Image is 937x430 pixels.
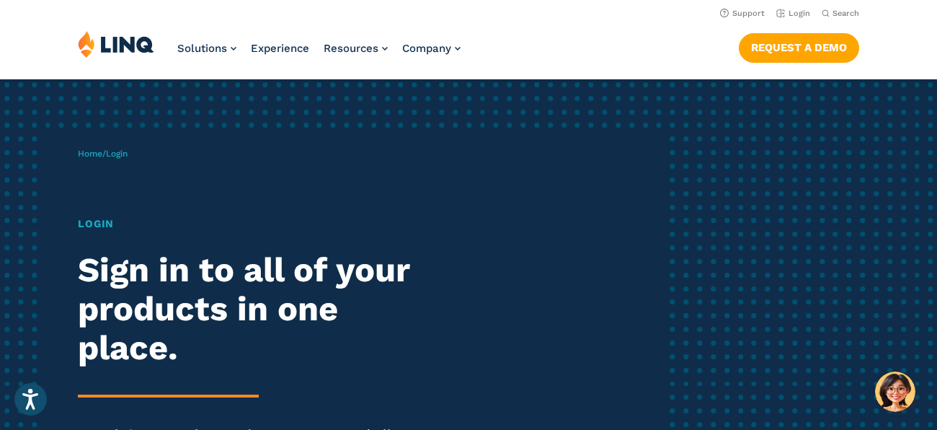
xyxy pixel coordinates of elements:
[78,250,439,367] h2: Sign in to all of your products in one place.
[402,42,461,55] a: Company
[402,42,451,55] span: Company
[177,42,236,55] a: Solutions
[177,30,461,78] nav: Primary Navigation
[720,9,765,18] a: Support
[78,30,154,58] img: LINQ | K‑12 Software
[106,149,128,159] span: Login
[78,149,128,159] span: /
[324,42,378,55] span: Resources
[822,8,859,19] button: Open Search Bar
[78,149,102,159] a: Home
[739,30,859,62] nav: Button Navigation
[832,9,859,18] span: Search
[776,9,810,18] a: Login
[875,372,915,412] button: Hello, have a question? Let’s chat.
[177,42,227,55] span: Solutions
[739,33,859,62] a: Request a Demo
[324,42,388,55] a: Resources
[251,42,309,55] a: Experience
[78,216,439,232] h1: Login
